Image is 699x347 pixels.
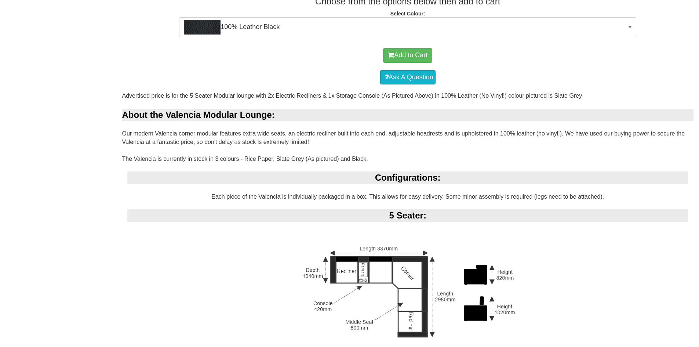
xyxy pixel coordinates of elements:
[383,48,432,63] button: Add to Cart
[184,20,627,35] span: 100% Leather Black
[390,11,425,17] strong: Select Colour:
[127,209,688,222] div: 5 Seater:
[380,70,436,85] a: Ask A Question
[179,17,636,37] button: 100% Leather Black100% Leather Black
[127,171,688,184] div: Configurations:
[122,109,693,121] div: About the Valencia Modular Lounge:
[184,20,221,35] img: 100% Leather Black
